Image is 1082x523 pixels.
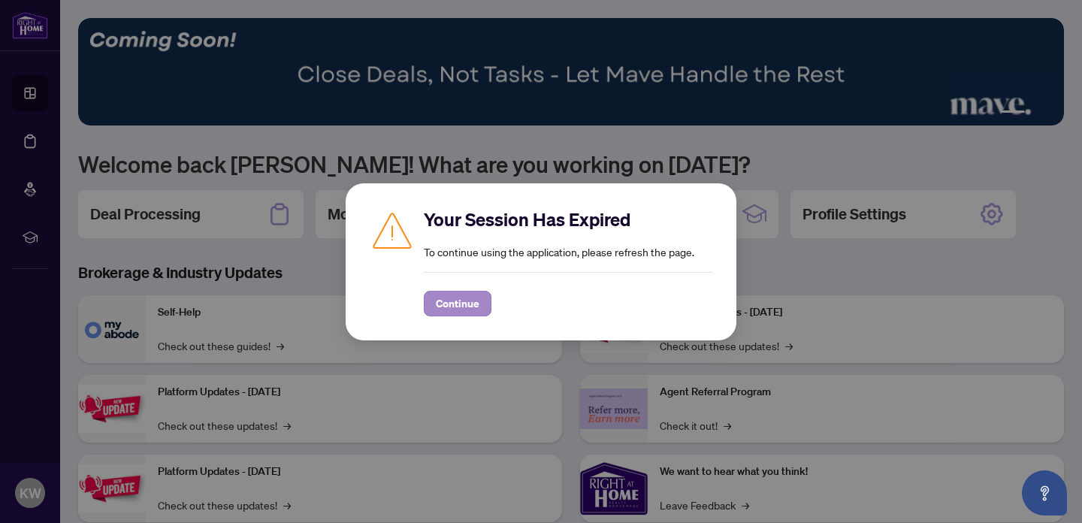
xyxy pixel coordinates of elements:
[1022,470,1067,515] button: Open asap
[424,207,712,316] div: To continue using the application, please refresh the page.
[424,291,491,316] button: Continue
[436,292,479,316] span: Continue
[370,207,415,252] img: Caution icon
[424,207,712,231] h2: Your Session Has Expired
